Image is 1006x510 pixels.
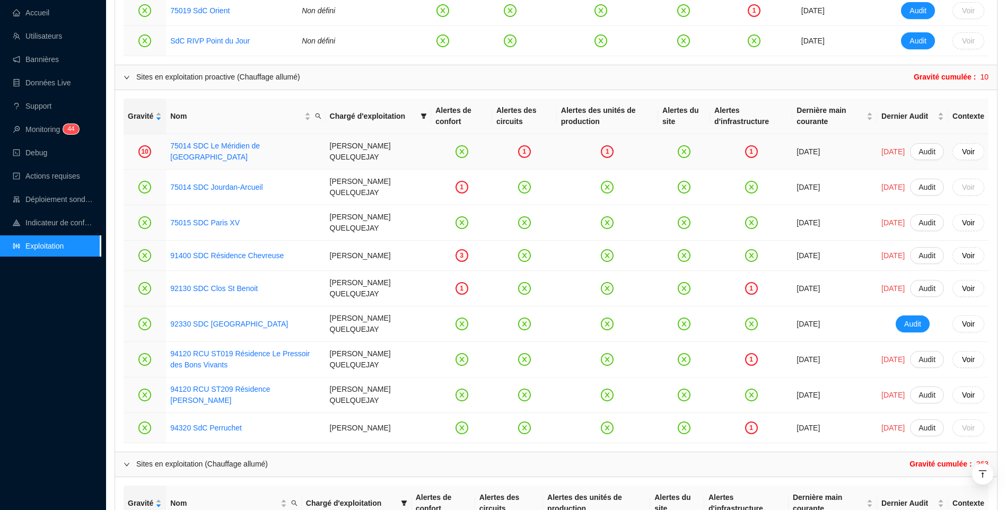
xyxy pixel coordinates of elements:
[910,280,944,297] button: Audit
[170,319,288,330] a: 92330 SDC [GEOGRAPHIC_DATA]
[978,469,987,479] span: vertical-align-top
[128,498,153,509] span: Gravité
[456,282,468,295] div: 1
[601,249,614,262] span: close-circle
[678,421,690,434] span: close-circle
[881,283,905,294] span: [DATE]
[138,216,151,229] span: close-circle
[710,99,792,134] th: Alertes d'infrastructure
[518,318,531,330] span: close-circle
[315,113,321,119] span: search
[792,241,877,271] td: [DATE]
[678,353,690,366] span: close-circle
[124,461,130,468] span: expanded
[881,182,905,193] span: [DATE]
[658,99,710,134] th: Alertes du site
[124,99,166,134] th: Gravité
[13,195,93,204] a: clusterDéploiement sondes
[302,37,335,45] span: Non défini
[601,181,614,194] span: close-circle
[881,390,905,401] span: [DATE]
[952,143,984,160] button: Voir
[431,99,492,134] th: Alertes de confort
[436,34,449,47] span: close-circle
[745,421,758,434] div: 1
[115,452,997,477] div: Sites en exploitation (Chauffage allumé)Gravité cumulée :263
[678,282,690,295] span: close-circle
[792,306,877,342] td: [DATE]
[170,182,263,193] a: 75014 SDC Jourdan-Arcueil
[504,34,517,47] span: close-circle
[881,111,935,122] span: Dernier Audit
[792,134,877,170] td: [DATE]
[138,421,151,434] span: close-circle
[170,183,263,191] a: 75014 SDC Jourdan-Arcueil
[63,124,78,134] sup: 44
[71,125,75,133] span: 4
[918,423,935,434] span: Audit
[952,214,984,231] button: Voir
[952,419,984,436] button: Voir
[13,78,71,87] a: databaseDonnées Live
[170,384,321,406] a: 94120 RCU ST209 Résidence [PERSON_NAME]
[745,318,758,330] span: close-circle
[456,421,468,434] span: close-circle
[678,249,690,262] span: close-circle
[948,99,988,134] th: Contexte
[330,142,391,161] span: [PERSON_NAME] QUELQUEJAY
[170,36,250,47] a: SdC RIVP Point du Jour
[138,249,151,262] span: close-circle
[877,99,948,134] th: Dernier Audit
[330,251,391,260] span: [PERSON_NAME]
[910,143,944,160] button: Audit
[456,181,468,194] div: 1
[962,423,975,434] span: Voir
[170,111,302,122] span: Nom
[13,125,76,134] a: monitorMonitoring44
[918,146,935,157] span: Audit
[677,4,690,17] span: close-circle
[170,349,310,369] a: 94120 RCU ST019 Résidence Le Pressoir des Bons Vivants
[678,318,690,330] span: close-circle
[792,271,877,306] td: [DATE]
[952,2,984,19] button: Voir
[904,319,921,330] span: Audit
[330,349,391,369] span: [PERSON_NAME] QUELQUEJAY
[170,348,321,371] a: 94120 RCU ST019 Résidence Le Pressoir des Bons Vivants
[745,353,758,366] div: 1
[745,216,758,229] span: close-circle
[13,218,93,227] a: heat-mapIndicateur de confort
[910,247,944,264] button: Audit
[980,72,988,83] span: 10
[952,247,984,264] button: Voir
[456,389,468,401] span: close-circle
[678,145,690,158] span: close-circle
[910,179,944,196] button: Audit
[678,181,690,194] span: close-circle
[518,421,531,434] span: close-circle
[170,6,230,15] a: 75019 SdC Orient
[330,385,391,405] span: [PERSON_NAME] QUELQUEJAY
[909,459,972,470] span: Gravité cumulée :
[909,36,926,47] span: Audit
[401,500,407,506] span: filter
[504,4,517,17] span: close-circle
[918,250,935,261] span: Audit
[170,320,288,328] a: 92330 SDC [GEOGRAPHIC_DATA]
[13,242,64,250] a: slidersExploitation
[952,32,984,49] button: Voir
[962,283,975,294] span: Voir
[952,280,984,297] button: Voir
[170,385,270,405] a: 94120 RCU ST209 Résidence [PERSON_NAME]
[518,249,531,262] span: close-circle
[594,34,607,47] span: close-circle
[918,354,935,365] span: Audit
[136,459,268,470] div: Sites en exploitation (Chauffage allumé)
[952,351,984,368] button: Voir
[115,65,997,90] div: Sites en exploitation proactive (Chauffage allumé)Gravité cumulée :10
[792,99,877,134] th: Dernière main courante
[601,389,614,401] span: close-circle
[313,109,323,124] span: search
[138,4,151,17] span: close-circle
[421,113,427,119] span: filter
